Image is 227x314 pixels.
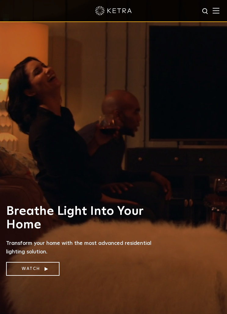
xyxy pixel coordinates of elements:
[6,262,59,276] a: Watch
[202,8,209,15] img: search icon
[6,204,168,231] h1: Breathe Light Into Your Home
[95,6,132,15] img: ketra-logo-2019-white
[6,239,168,257] p: Transform your home with the most advanced residential lighting solution.
[213,8,219,13] img: Hamburger%20Nav.svg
